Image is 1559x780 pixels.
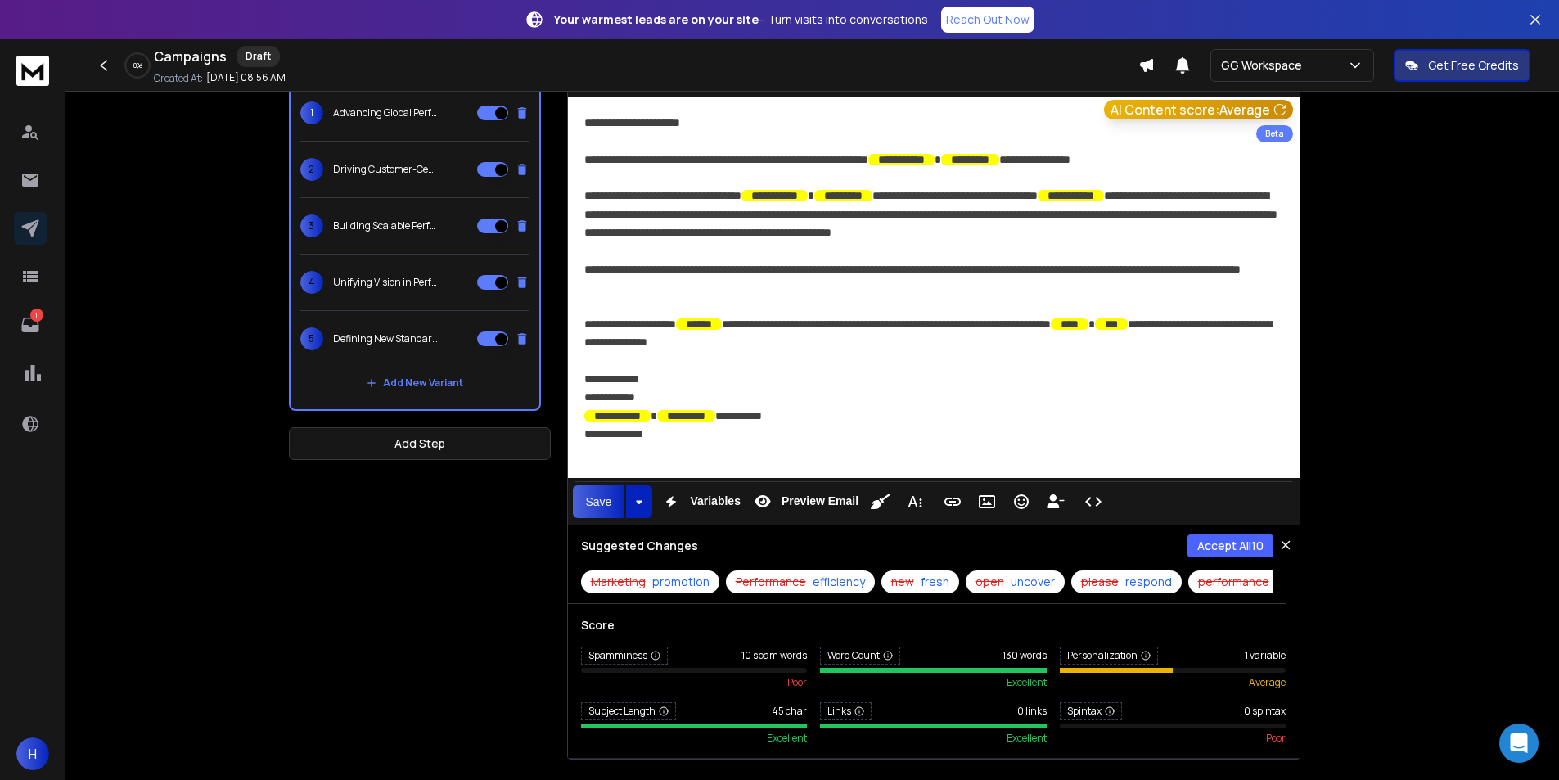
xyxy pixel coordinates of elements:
[1256,125,1293,142] div: Beta
[778,494,862,508] span: Preview Email
[652,574,710,590] span: promotion
[772,705,807,718] span: 45 char
[573,485,625,518] button: Save
[581,538,698,554] h3: Suggested Changes
[30,309,43,322] p: 1
[1060,702,1122,720] span: Spintax
[154,72,203,85] p: Created At:
[1245,649,1286,662] span: 1 variable
[1394,49,1530,82] button: Get Free Credits
[741,649,807,662] span: 10 spam words
[154,47,227,66] h1: Campaigns
[333,163,438,176] p: Driving Customer-Centric Performance Marketing
[554,11,759,27] strong: Your warmest leads are on your site
[656,485,744,518] button: Variables
[1007,676,1047,689] span: excellent
[937,485,968,518] button: Insert Link (Ctrl+K)
[1078,485,1109,518] button: Code View
[976,574,1004,590] span: open
[300,327,323,350] span: 5
[206,71,286,84] p: [DATE] 08:56 AM
[1125,574,1172,590] span: respond
[16,737,49,770] button: H
[1249,676,1286,689] span: average
[1499,724,1539,763] div: Open Intercom Messenger
[300,158,323,181] span: 2
[300,101,323,124] span: 1
[300,214,323,237] span: 3
[354,367,476,399] button: Add New Variant
[971,485,1003,518] button: Insert Image (Ctrl+P)
[921,574,949,590] span: fresh
[133,61,142,70] p: 0 %
[289,37,541,411] li: Step1CC/BCCA/Z Test1Advancing Global Performance Marketing Impact2Driving Customer-Centric Perfor...
[237,46,280,67] div: Draft
[736,574,806,590] span: Performance
[1017,705,1047,718] span: 0 links
[1060,647,1158,665] span: Personalization
[941,7,1034,33] a: Reach Out Now
[1007,732,1047,745] span: excellent
[1011,574,1055,590] span: uncover
[581,617,1286,633] h3: Score
[14,309,47,341] a: 1
[865,485,896,518] button: Clean HTML
[1198,574,1269,590] span: performance
[820,702,872,720] span: Links
[333,332,438,345] p: Defining New Standards in Performance Marketing
[1187,534,1273,557] button: Accept All10
[1221,57,1309,74] p: GG Workspace
[813,574,865,590] span: efficiency
[333,219,438,232] p: Building Scalable Performance Marketing Frameworks
[1003,649,1047,662] span: 130 words
[333,276,438,289] p: Unifying Vision in Performance Marketing Leadership
[333,106,438,119] p: Advancing Global Performance Marketing Impact
[581,647,668,665] span: Spamminess
[899,485,930,518] button: More Text
[1104,100,1293,119] button: AI Content score:Average
[820,647,900,665] span: Word Count
[289,427,551,460] button: Add Step
[787,676,807,689] span: poor
[1244,705,1286,718] span: 0 spintax
[747,485,862,518] button: Preview Email
[1006,485,1037,518] button: Emoticons
[1266,732,1286,745] span: poor
[554,11,928,28] p: – Turn visits into conversations
[1428,57,1519,74] p: Get Free Credits
[591,574,646,590] span: Marketing
[581,702,676,720] span: Subject Length
[946,11,1030,28] p: Reach Out Now
[1081,574,1119,590] span: please
[767,732,807,745] span: excellent
[300,271,323,294] span: 4
[687,494,744,508] span: Variables
[16,56,49,86] img: logo
[891,574,914,590] span: new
